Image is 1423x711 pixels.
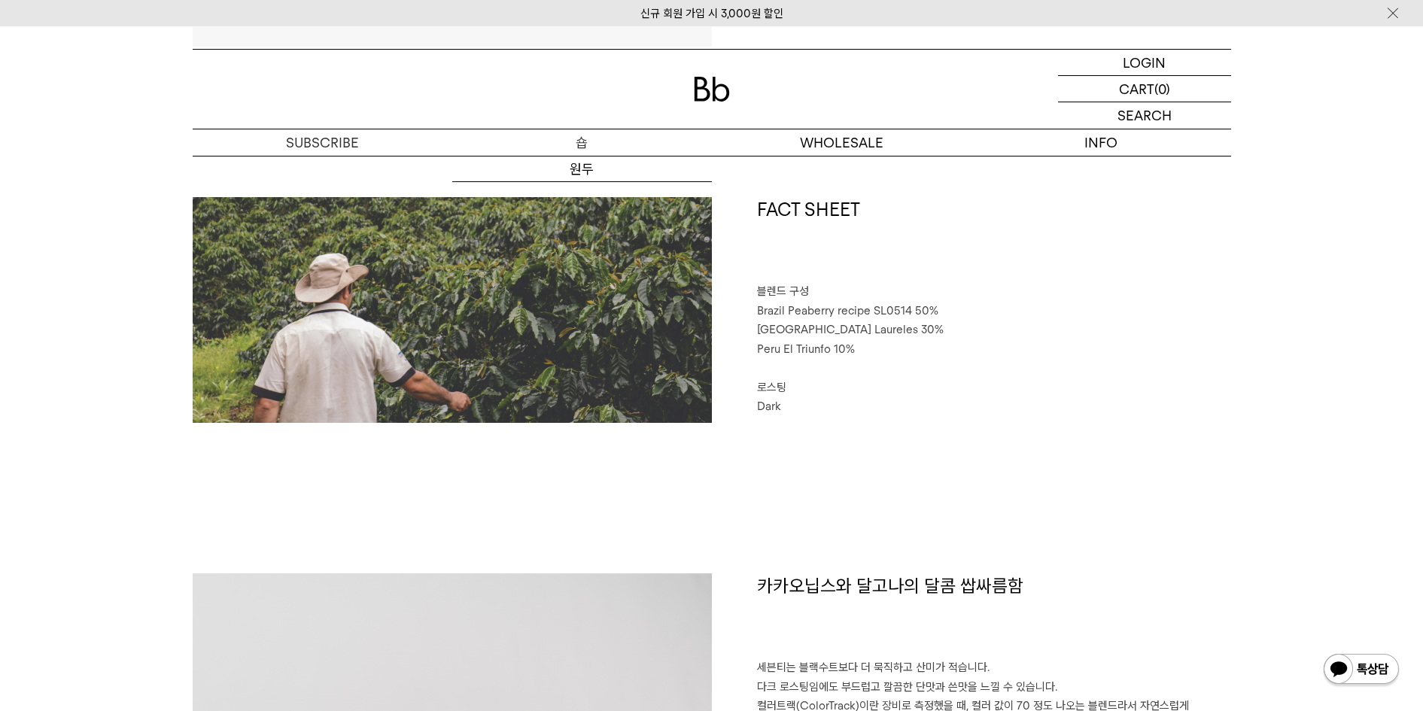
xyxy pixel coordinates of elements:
[1117,102,1172,129] p: SEARCH
[694,77,730,102] img: 로고
[757,361,765,375] span: ⠀
[757,400,781,413] span: Dark
[757,323,944,336] span: [GEOGRAPHIC_DATA] Laureles 30%
[1119,76,1154,102] p: CART
[1154,76,1170,102] p: (0)
[452,129,712,156] a: 숍
[757,381,786,394] span: 로스팅
[193,129,452,156] a: SUBSCRIBE
[452,156,712,182] a: 원두
[1058,50,1231,76] a: LOGIN
[1322,652,1400,688] img: 카카오톡 채널 1:1 채팅 버튼
[757,197,1231,283] h1: FACT SHEET
[757,342,855,356] span: Peru El Triunfo 10%
[971,129,1231,156] p: INFO
[1058,76,1231,102] a: CART (0)
[193,197,712,423] img: 세븐티
[757,284,809,298] span: 블렌드 구성
[757,573,1231,659] h1: 카카오닙스와 달고나의 달콤 쌉싸름함
[1123,50,1166,75] p: LOGIN
[712,129,971,156] p: WHOLESALE
[757,304,938,318] span: Brazil Peaberry recipe SL0514 50%
[640,7,783,20] a: 신규 회원 가입 시 3,000원 할인
[452,182,712,208] a: 드립백/콜드브루/캡슐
